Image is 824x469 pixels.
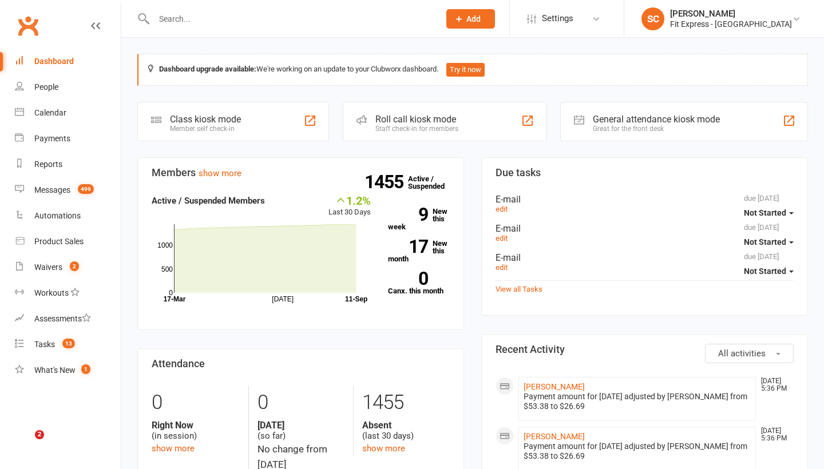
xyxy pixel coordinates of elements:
[15,177,121,203] a: Messages 499
[62,339,75,348] span: 13
[593,125,720,133] div: Great for the front desk
[466,14,481,23] span: Add
[152,420,240,442] div: (in session)
[34,82,58,92] div: People
[446,63,485,77] button: Try it now
[15,357,121,383] a: What's New1
[496,234,508,243] a: edit
[496,285,542,293] a: View all Tasks
[641,7,664,30] div: SC
[744,208,786,217] span: Not Started
[150,11,431,27] input: Search...
[152,196,265,206] strong: Active / Suspended Members
[328,194,371,206] div: 1.2%
[152,358,450,369] h3: Attendance
[159,65,256,73] strong: Dashboard upgrade available:
[365,173,408,190] strong: 1455
[15,306,121,332] a: Assessments
[670,19,792,29] div: Fit Express - [GEOGRAPHIC_DATA]
[593,114,720,125] div: General attendance kiosk mode
[744,261,794,281] button: Not Started
[496,205,508,213] a: edit
[34,57,74,66] div: Dashboard
[15,280,121,306] a: Workouts
[15,332,121,357] a: Tasks 13
[34,134,70,143] div: Payments
[34,288,69,297] div: Workouts
[388,208,450,230] a: 9New this week
[542,6,573,31] span: Settings
[15,74,121,100] a: People
[705,344,794,363] button: All activities
[152,385,240,420] div: 0
[15,152,121,177] a: Reports
[362,385,450,420] div: 1455
[524,392,751,411] div: Payment amount for [DATE] adjusted by [PERSON_NAME] from $53.38 to $26.69
[524,432,585,441] a: [PERSON_NAME]
[14,11,42,40] a: Clubworx
[524,442,751,461] div: Payment amount for [DATE] adjusted by [PERSON_NAME] from $53.38 to $26.69
[388,238,428,255] strong: 17
[137,54,808,86] div: We're working on an update to your Clubworx dashboard.
[152,420,240,431] strong: Right Now
[34,365,76,375] div: What's New
[34,160,62,169] div: Reports
[81,364,90,374] span: 1
[744,202,794,223] button: Not Started
[34,108,66,117] div: Calendar
[199,168,241,178] a: show more
[496,167,794,178] h3: Due tasks
[170,114,241,125] div: Class kiosk mode
[328,194,371,218] div: Last 30 Days
[388,206,428,223] strong: 9
[388,272,450,295] a: 0Canx. this month
[170,125,241,133] div: Member self check-in
[375,114,458,125] div: Roll call kiosk mode
[388,270,428,287] strong: 0
[744,237,786,247] span: Not Started
[15,126,121,152] a: Payments
[496,223,794,234] div: E-mail
[70,261,79,271] span: 2
[718,348,766,359] span: All activities
[362,420,450,442] div: (last 30 days)
[362,420,450,431] strong: Absent
[744,232,794,252] button: Not Started
[34,340,55,349] div: Tasks
[496,344,794,355] h3: Recent Activity
[524,382,585,391] a: [PERSON_NAME]
[15,100,121,126] a: Calendar
[15,229,121,255] a: Product Sales
[34,263,62,272] div: Waivers
[496,263,508,272] a: edit
[34,314,91,323] div: Assessments
[446,9,495,29] button: Add
[496,194,794,205] div: E-mail
[15,255,121,280] a: Waivers 2
[34,211,81,220] div: Automations
[35,430,44,439] span: 2
[744,267,786,276] span: Not Started
[362,443,405,454] a: show more
[11,430,39,458] iframe: Intercom live chat
[375,125,458,133] div: Staff check-in for members
[408,166,458,198] a: 1455Active / Suspended
[34,185,70,194] div: Messages
[257,420,345,442] div: (so far)
[257,420,345,431] strong: [DATE]
[755,377,793,392] time: [DATE] 5:36 PM
[15,49,121,74] a: Dashboard
[257,385,345,420] div: 0
[78,184,94,194] span: 499
[15,203,121,229] a: Automations
[34,237,84,246] div: Product Sales
[755,427,793,442] time: [DATE] 5:36 PM
[152,443,195,454] a: show more
[388,240,450,263] a: 17New this month
[670,9,792,19] div: [PERSON_NAME]
[152,167,450,178] h3: Members
[496,252,794,263] div: E-mail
